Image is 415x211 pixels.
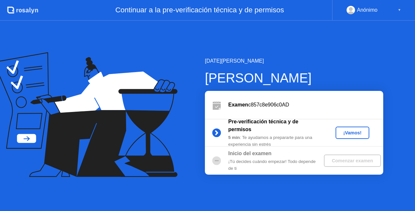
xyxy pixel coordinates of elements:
button: ¡Vamos! [336,127,369,139]
div: Comenzar examen [326,158,378,163]
b: 5 min [228,135,240,140]
div: ¡Tú decides cuándo empezar! Todo depende de ti [228,158,322,172]
b: Pre-verificación técnica y de permisos [228,119,298,132]
div: ▼ [398,6,401,14]
button: Comenzar examen [324,155,381,167]
div: [DATE][PERSON_NAME] [205,57,383,65]
div: : Te ayudamos a prepararte para una experiencia sin estrés [228,134,322,148]
b: Examen [228,102,248,107]
div: Anónimo [357,6,377,14]
b: Inicio del examen [228,151,271,156]
div: c857c8e906c0AD [228,101,383,109]
div: ¡Vamos! [338,130,367,135]
div: [PERSON_NAME] [205,68,383,88]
